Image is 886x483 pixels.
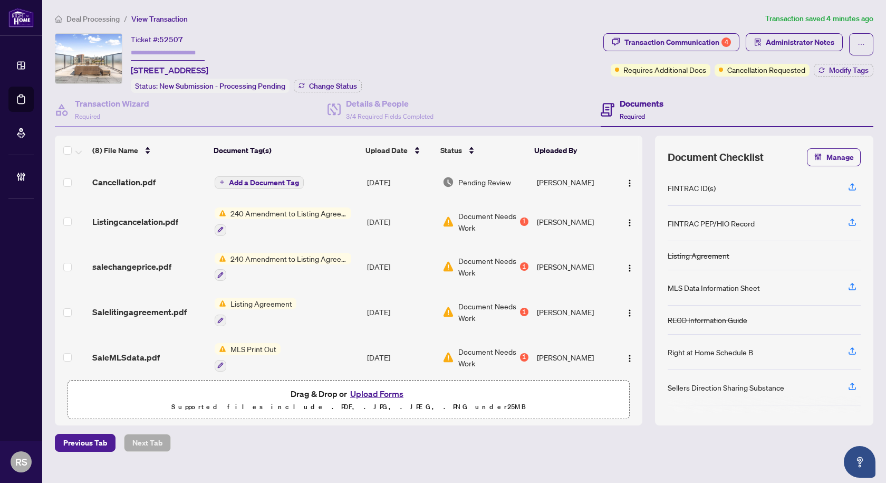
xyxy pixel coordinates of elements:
span: Document Checklist [668,150,764,165]
img: logo [8,8,34,27]
span: Cancellation Requested [727,64,805,75]
span: ellipsis [858,41,865,48]
div: Status: [131,79,290,93]
div: 1 [520,262,528,271]
div: RECO Information Guide [668,314,747,326]
span: Administrator Notes [766,34,834,51]
span: Cancellation.pdf [92,176,156,188]
td: [PERSON_NAME] [533,165,616,199]
span: 240 Amendment to Listing Agreement - Authority to Offer for Sale Price Change/Extension/Amendment(s) [226,253,351,264]
span: Change Status [309,82,357,90]
span: Required [620,112,645,120]
td: [PERSON_NAME] [533,244,616,290]
span: salechangeprice.pdf [92,260,171,273]
td: [DATE] [363,289,438,335]
button: Change Status [294,80,362,92]
button: Add a Document Tag [215,175,304,189]
img: Status Icon [215,343,226,355]
button: Logo [621,174,638,191]
div: Ticket #: [131,33,183,45]
span: (8) File Name [92,145,138,156]
span: plus [219,179,225,185]
span: New Submission - Processing Pending [159,81,285,91]
div: 1 [520,217,528,226]
span: View Transaction [131,14,188,24]
button: Transaction Communication4 [603,33,739,51]
div: 1 [520,308,528,316]
td: [PERSON_NAME] [533,199,616,244]
img: Document Status [442,261,454,272]
span: Modify Tags [829,67,869,74]
td: [PERSON_NAME] [533,289,616,335]
button: Next Tab [124,434,171,452]
div: Listing Agreement [668,250,729,261]
div: 4 [721,37,731,47]
div: FINTRAC PEP/HIO Record [668,217,755,229]
span: home [55,15,62,23]
button: Status Icon240 Amendment to Listing Agreement - Authority to Offer for Sale Price Change/Extensio... [215,253,351,281]
div: 1 [520,353,528,362]
h4: Documents [620,97,663,110]
td: [DATE] [363,199,438,244]
span: Listing Agreement [226,298,296,309]
img: IMG-W12394237_1.jpg [55,34,122,83]
div: Transaction Communication [624,34,731,51]
span: 240 Amendment to Listing Agreement - Authority to Offer for Sale Price Change/Extension/Amendment(s) [226,207,351,219]
span: Drag & Drop or [291,387,407,401]
div: FINTRAC ID(s) [668,182,716,194]
button: Logo [621,258,638,275]
td: [DATE] [363,244,438,290]
button: Administrator Notes [746,33,843,51]
span: Salelitingagreement.pdf [92,306,187,318]
img: Document Status [442,352,454,363]
span: Pending Review [458,176,511,188]
li: / [124,13,127,25]
img: Document Status [442,306,454,318]
button: Logo [621,349,638,366]
img: Logo [625,309,634,317]
td: [PERSON_NAME] [533,335,616,380]
th: (8) File Name [88,136,209,165]
span: MLS Print Out [226,343,281,355]
button: Add a Document Tag [215,176,304,189]
button: Modify Tags [814,64,873,77]
img: Logo [625,264,634,272]
span: Drag & Drop orUpload FormsSupported files include .PDF, .JPG, .JPEG, .PNG under25MB [68,381,629,420]
span: Document Needs Work [458,255,518,278]
button: Previous Tab [55,434,115,452]
span: Document Needs Work [458,346,518,369]
span: RS [15,454,27,469]
span: Previous Tab [63,434,107,451]
img: Status Icon [215,253,226,264]
span: [STREET_ADDRESS] [131,64,208,77]
button: Manage [807,148,861,166]
button: Status Icon240 Amendment to Listing Agreement - Authority to Offer for Sale Price Change/Extensio... [215,207,351,236]
span: Requires Additional Docs [623,64,706,75]
button: Status IconMLS Print Out [215,343,281,372]
th: Uploaded By [530,136,613,165]
img: Document Status [442,176,454,188]
span: Add a Document Tag [229,179,299,186]
button: Upload Forms [347,387,407,401]
img: Document Status [442,216,454,228]
img: Logo [625,354,634,363]
img: Logo [625,219,634,227]
span: Listingcancelation.pdf [92,215,178,228]
button: Open asap [844,446,875,478]
img: Status Icon [215,298,226,309]
span: Status [440,145,462,156]
button: Logo [621,304,638,320]
img: Logo [625,179,634,187]
span: Document Needs Work [458,210,518,233]
div: Right at Home Schedule B [668,346,753,358]
span: solution [754,39,762,46]
div: Sellers Direction Sharing Substance [668,382,784,393]
th: Status [436,136,530,165]
td: [DATE] [363,335,438,380]
th: Upload Date [361,136,436,165]
span: 3/4 Required Fields Completed [346,112,434,120]
div: MLS Data Information Sheet [668,282,760,293]
p: Supported files include .PDF, .JPG, .JPEG, .PNG under 25 MB [74,401,623,413]
span: SaleMLSdata.pdf [92,351,160,364]
span: 52507 [159,35,183,44]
